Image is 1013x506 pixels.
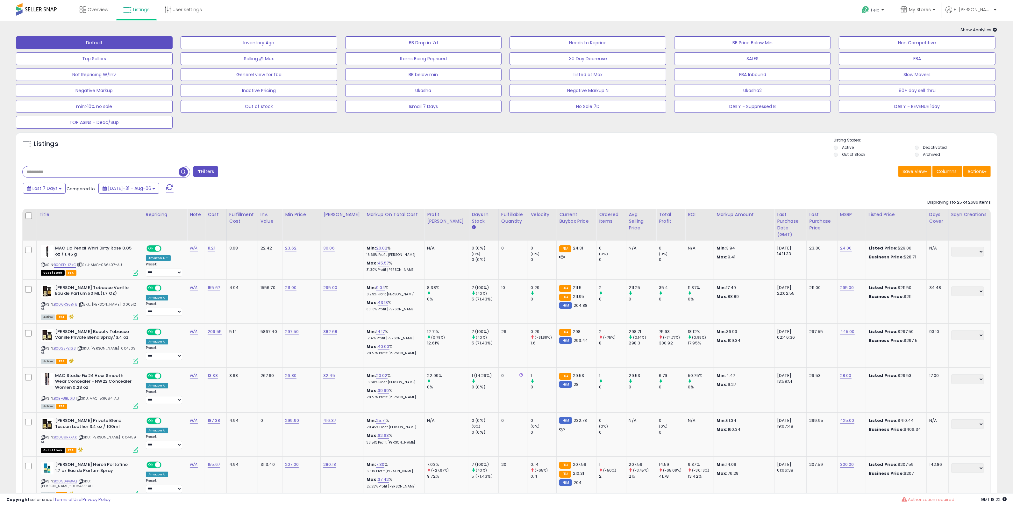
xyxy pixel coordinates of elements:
[367,211,422,218] div: Markup on Total Cost
[573,293,584,300] span: 211.95
[181,52,337,65] button: Selling @ Max
[367,372,376,379] b: Min:
[869,329,898,335] b: Listed Price:
[559,294,571,301] small: FBA
[599,211,623,225] div: Ordered Items
[285,329,299,335] a: 297.50
[472,245,498,251] div: 0 (0%)
[54,479,77,484] a: B005044BAQ
[67,314,74,319] i: hazardous material
[345,84,502,97] button: Ukasha
[378,476,389,483] a: 37.42
[599,340,626,346] div: 8
[32,185,58,192] span: Last 7 Days
[531,285,556,291] div: 0.29
[16,52,173,65] button: Top Sellers
[39,211,140,218] div: Title
[472,285,498,291] div: 7 (100%)
[367,253,419,257] p: 16.68% Profit [PERSON_NAME]
[840,285,854,291] a: 295.00
[659,251,668,257] small: (0%)
[367,260,419,272] div: %
[427,245,464,251] div: N/A
[260,285,277,291] div: 1556.70
[869,294,922,300] div: $211
[54,396,75,401] a: B0BFG1BJ6D
[147,285,155,291] span: ON
[472,296,498,302] div: 5 (71.43%)
[840,245,852,251] a: 24.00
[427,296,469,302] div: 0%
[146,295,168,300] div: Amazon AI
[937,168,957,175] span: Columns
[929,285,944,291] div: 34.48
[55,373,132,392] b: MAC Studio Fix 24 Hour Smooth Wear Concealer - NW22 Concealer Women 0.23 oz
[531,211,554,218] div: Velocity
[869,338,922,343] div: $297.5
[378,260,389,266] a: 45.57
[323,329,337,335] a: 382.68
[367,307,419,312] p: 30.13% Profit [PERSON_NAME]
[717,211,772,218] div: Markup Amount
[869,254,922,260] div: $28.71
[960,27,997,33] span: Show Analytics
[367,245,376,251] b: Min:
[688,211,711,218] div: ROI
[472,329,498,335] div: 7 (100%)
[190,245,197,251] a: N/A
[146,262,182,277] div: Preset:
[535,335,552,340] small: (-81.88%)
[229,329,253,335] div: 5.14
[54,262,76,268] a: B00BDIHZKG
[929,329,944,335] div: 93.10
[929,245,944,251] div: N/A
[923,152,940,157] label: Archived
[208,329,222,335] a: 209.55
[88,6,108,13] span: Overview
[54,302,77,307] a: B006RG5B78
[559,302,572,309] small: FBM
[954,6,992,13] span: Hi [PERSON_NAME]
[510,36,666,49] button: Needs to Reprice
[427,340,469,346] div: 12.61%
[674,52,831,65] button: SALES
[16,84,173,97] button: Negative Markup
[717,329,726,335] strong: Min:
[367,260,378,266] b: Max:
[510,100,666,113] button: No Sale 7D
[840,372,852,379] a: 28.00
[839,68,995,81] button: Slow Movers
[345,52,502,65] button: Items Being Repriced
[945,6,996,21] a: Hi [PERSON_NAME]
[285,372,296,379] a: 26.80
[688,340,714,346] div: 17.95%
[367,245,419,257] div: %
[501,329,523,335] div: 26
[378,432,389,439] a: 62.63
[869,245,922,251] div: $29.00
[951,211,988,218] div: Sayn Creations
[229,211,255,225] div: Fulfillment Cost
[161,329,171,335] span: OFF
[717,254,769,260] p: 9.41
[323,245,335,251] a: 30.06
[67,358,74,363] i: hazardous material
[809,329,832,335] div: 297.55
[190,372,197,379] a: N/A
[41,462,54,474] img: 41pPCwxwW+L._SL40_.jpg
[54,346,76,351] a: B002SPZ1GS
[717,285,769,291] p: 17.49
[41,245,54,258] img: 21iSjYpZfYL._SL40_.jpg
[190,211,202,218] div: Note
[41,373,54,386] img: 41R2IoYa2OL._SL40_.jpg
[208,285,220,291] a: 155.67
[66,270,76,276] span: FBA
[55,285,132,298] b: [PERSON_NAME] Tobacco Vanille Eau de Parfum 50 ML(1.7 OZ)
[146,255,171,261] div: Amazon AI *
[323,372,335,379] a: 32.45
[574,337,588,343] span: 293.44
[16,36,173,49] button: Default
[41,346,138,355] span: | SKU: [PERSON_NAME]-004503-AU
[659,257,685,263] div: 0
[161,246,171,251] span: OFF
